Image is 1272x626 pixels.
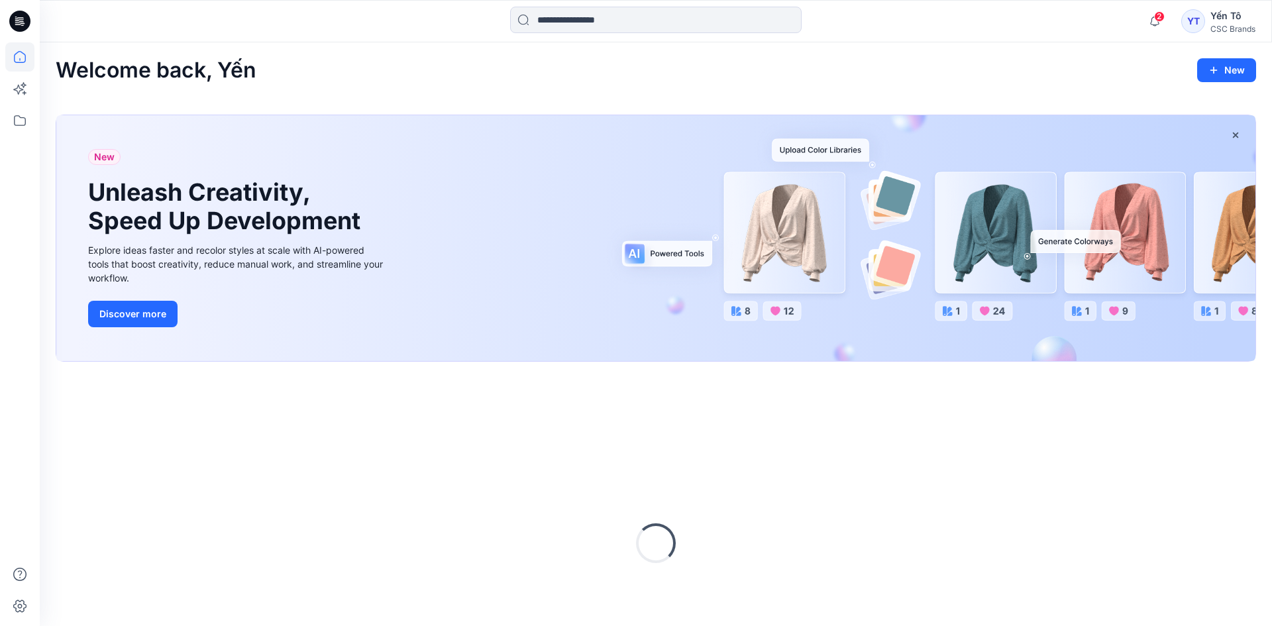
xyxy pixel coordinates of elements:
button: Discover more [88,301,178,327]
h2: Welcome back, Yến [56,58,256,83]
a: Discover more [88,301,386,327]
span: New [94,149,115,165]
span: 2 [1154,11,1165,22]
div: CSC Brands [1210,24,1255,34]
button: New [1197,58,1256,82]
h1: Unleash Creativity, Speed Up Development [88,178,366,235]
div: YT [1181,9,1205,33]
div: Yến Tô [1210,8,1255,24]
div: Explore ideas faster and recolor styles at scale with AI-powered tools that boost creativity, red... [88,243,386,285]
